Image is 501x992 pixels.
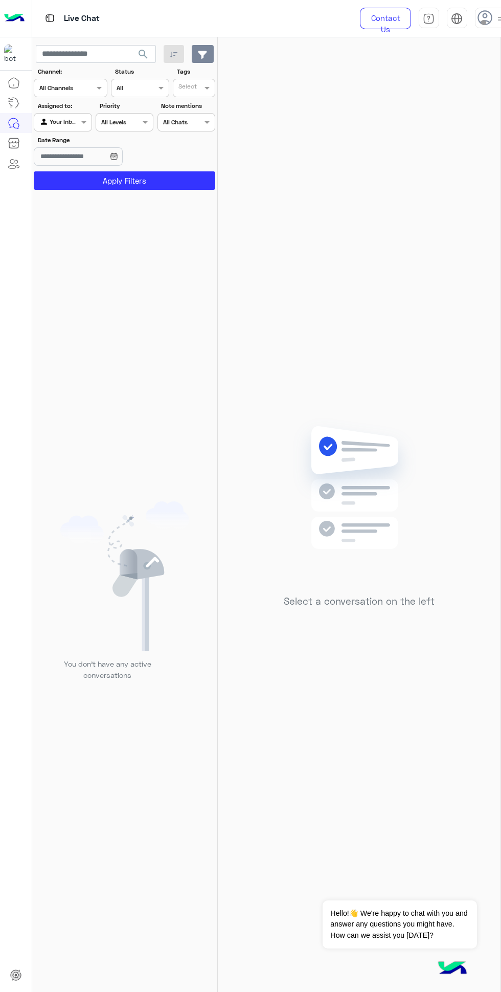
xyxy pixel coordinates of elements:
img: tab [43,12,56,25]
label: Note mentions [161,101,214,111]
button: search [131,45,156,67]
img: no messages [285,418,433,588]
button: Apply Filters [34,171,215,190]
label: Channel: [38,67,106,76]
img: hulul-logo.png [435,951,470,987]
label: Assigned to: [38,101,90,111]
img: tab [423,13,435,25]
label: Tags [177,67,214,76]
img: 1403182699927242 [4,45,22,63]
span: search [137,48,149,60]
p: You don’t have any active conversations [56,658,159,680]
div: Select [177,82,197,94]
a: Contact Us [360,8,411,29]
h5: Select a conversation on the left [284,596,435,607]
img: Logo [4,8,25,29]
label: Date Range [38,136,152,145]
p: Live Chat [64,12,100,26]
label: Priority [100,101,152,111]
a: tab [419,8,439,29]
img: tab [451,13,463,25]
span: Hello!👋 We're happy to chat with you and answer any questions you might have. How can we assist y... [323,900,476,949]
label: Status [115,67,168,76]
img: empty users [60,501,189,651]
